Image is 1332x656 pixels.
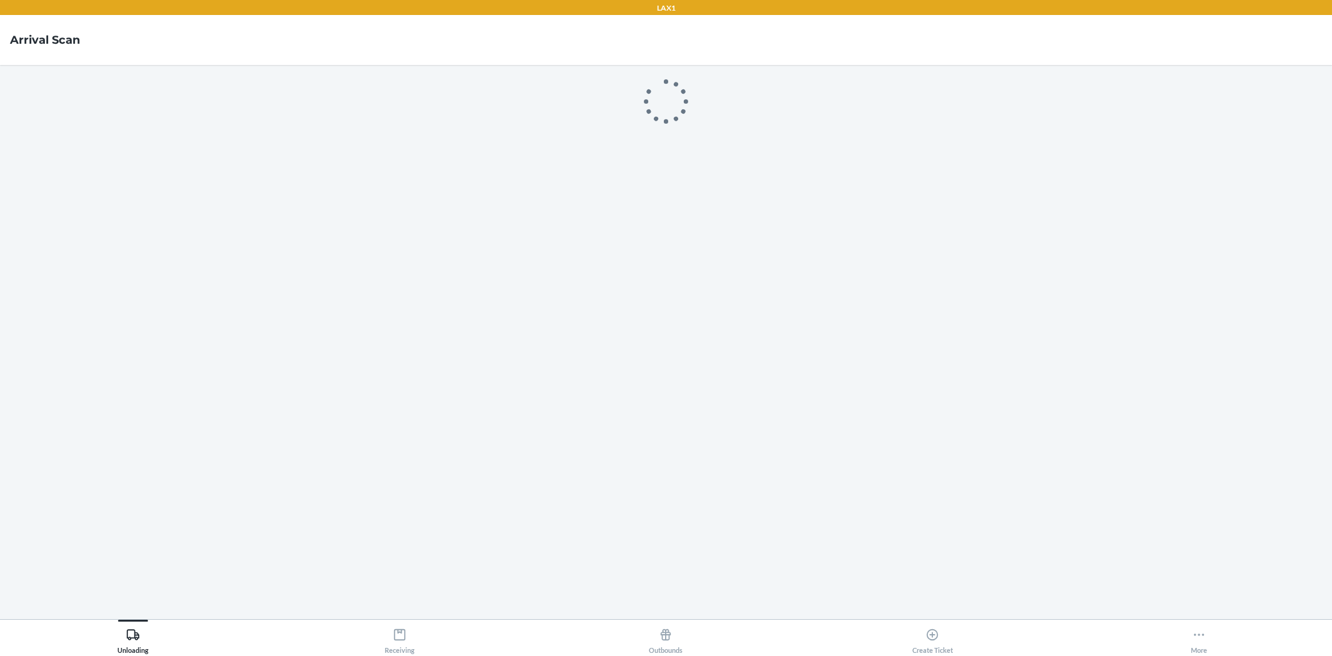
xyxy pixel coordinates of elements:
[649,623,683,654] div: Outbounds
[385,623,415,654] div: Receiving
[912,623,953,654] div: Create Ticket
[1191,623,1207,654] div: More
[1065,620,1332,654] button: More
[267,620,533,654] button: Receiving
[657,2,676,14] p: LAX1
[10,32,80,48] h4: Arrival Scan
[117,623,149,654] div: Unloading
[799,620,1066,654] button: Create Ticket
[533,620,799,654] button: Outbounds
